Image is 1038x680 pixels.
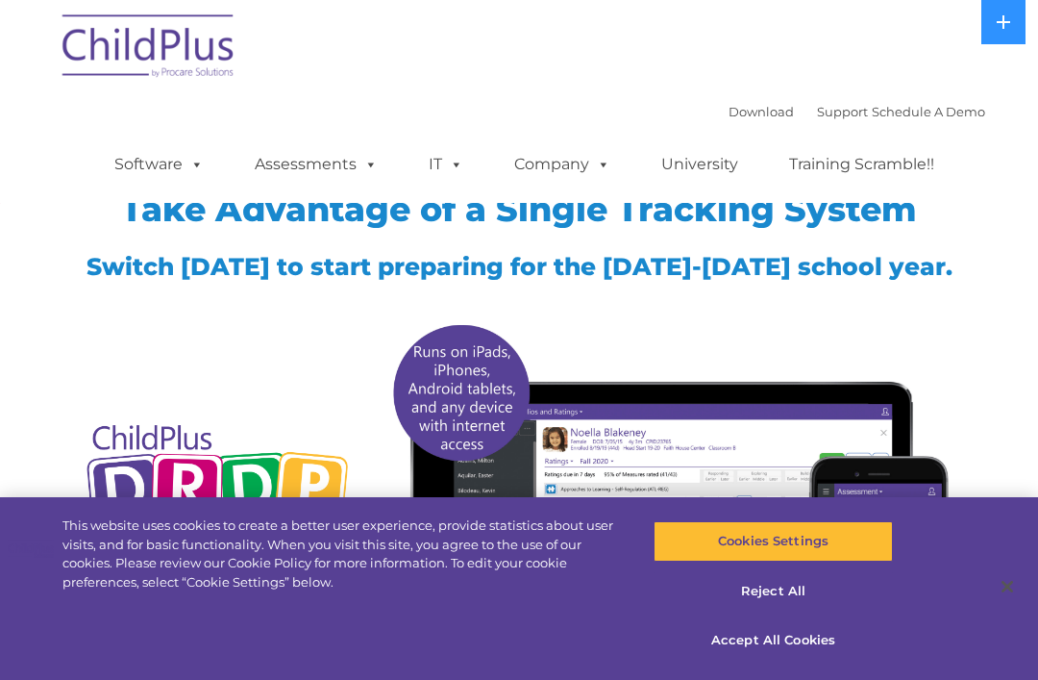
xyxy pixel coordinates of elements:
[62,516,623,592] div: This website uses cookies to create a better user experience, provide statistics about user visit...
[82,409,354,574] img: Copyright - DRDP Logo
[86,252,952,281] span: Switch [DATE] to start preparing for the [DATE]-[DATE] school year.
[654,571,892,612] button: Reject All
[729,104,985,119] font: |
[729,104,794,119] a: Download
[495,145,630,184] a: Company
[53,1,245,97] img: ChildPlus by Procare Solutions
[770,145,953,184] a: Training Scramble!!
[642,145,757,184] a: University
[121,189,917,230] span: Take Advantage of a Single Tracking System
[654,620,892,661] button: Accept All Cookies
[817,104,868,119] a: Support
[95,145,223,184] a: Software
[235,145,397,184] a: Assessments
[654,521,892,562] button: Cookies Settings
[986,566,1028,608] button: Close
[409,145,482,184] a: IT
[872,104,985,119] a: Schedule A Demo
